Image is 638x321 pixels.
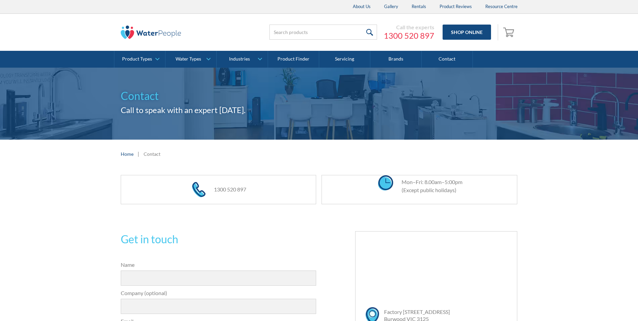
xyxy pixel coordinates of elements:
a: Open cart [501,24,518,40]
div: Contact [144,150,160,157]
a: Water Types [165,51,216,68]
a: 1300 520 897 [384,31,434,41]
label: Company (optional) [121,289,316,297]
a: Servicing [319,51,370,68]
h2: Call to speak with an expert [DATE]. [121,104,518,116]
a: Product Finder [268,51,319,68]
img: phone icon [192,182,205,197]
a: 1300 520 897 [214,186,246,192]
input: Search products [269,25,377,40]
a: Contact [422,51,473,68]
div: | [137,150,140,158]
a: Brands [370,51,421,68]
iframe: podium webchat widget bubble [571,287,638,321]
div: Product Types [122,56,152,62]
img: The Water People [121,26,181,39]
div: Mon–Fri: 8.00am–5:00pm (Except public holidays) [395,178,462,194]
div: Industries [229,56,250,62]
a: Home [121,150,134,157]
div: Water Types [176,56,201,62]
a: Product Types [114,51,165,68]
div: Call the experts [384,24,434,31]
a: Industries [217,51,267,68]
h1: Contact [121,88,518,104]
a: Shop Online [443,25,491,40]
img: shopping cart [503,27,516,37]
img: clock icon [378,175,393,190]
h2: Get in touch [121,231,316,247]
label: Name [121,261,316,269]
